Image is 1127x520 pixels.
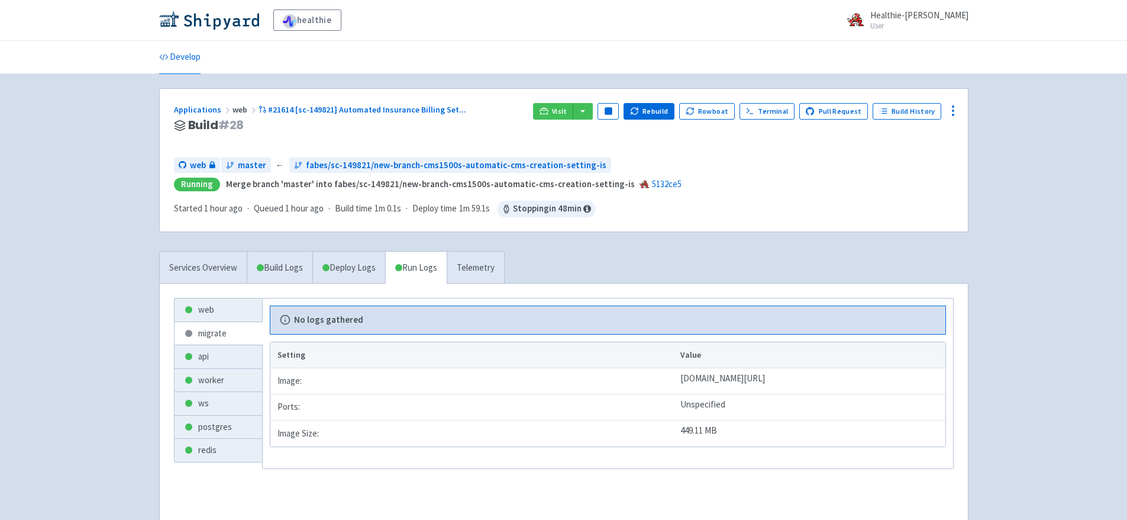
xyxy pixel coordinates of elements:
[270,421,677,447] td: Image Size:
[497,201,596,217] span: Stopping in 48 min
[226,178,635,190] strong: Merge branch 'master' into fabes/sc-149821/new-branch-cms1500s-automatic-cms-creation-setting-is
[870,9,968,21] span: Healthie-[PERSON_NAME]
[273,9,341,31] a: healthie
[676,394,945,421] td: Unspecified
[175,345,262,368] a: api
[839,11,968,30] a: Healthie-[PERSON_NAME] User
[676,342,945,368] th: Value
[270,368,677,394] td: Image:
[676,368,945,394] td: [DOMAIN_NAME][URL]
[294,313,363,327] b: No logs gathered
[289,158,611,174] a: fabes/sc-149821/new-branch-cms1500s-automatic-cms-creation-setting-is
[268,104,466,115] span: #21614 [sc-149821] Automated Insurance Billing Set ...
[270,342,677,368] th: Setting
[312,252,385,284] a: Deploy Logs
[174,104,232,115] a: Applications
[374,202,401,216] span: 1m 0.1s
[285,203,324,214] time: 1 hour ago
[247,252,312,284] a: Build Logs
[276,159,285,172] span: ←
[232,104,259,115] span: web
[174,158,220,174] a: web
[174,201,596,217] div: · · ·
[447,252,504,284] a: Telemetry
[306,159,606,172] span: fabes/sc-149821/new-branch-cms1500s-automatic-cms-creation-setting-is
[238,159,266,172] span: master
[259,104,469,115] a: #21614 [sc-149821] Automated Insurance Billing Set...
[174,178,220,191] div: Running
[533,103,573,120] a: Visit
[652,178,682,190] a: 5132ce5
[175,416,262,439] a: postgres
[188,118,244,132] span: Build
[175,439,262,462] a: redis
[679,103,735,120] button: Rowboat
[598,103,619,120] button: Pause
[174,203,243,214] span: Started
[676,421,945,447] td: 449.11 MB
[175,369,262,392] a: worker
[270,394,677,421] td: Ports:
[175,298,262,322] a: web
[552,107,567,116] span: Visit
[335,202,372,216] span: Build time
[175,322,262,345] a: migrate
[870,22,968,30] small: User
[159,11,259,30] img: Shipyard logo
[254,203,324,214] span: Queued
[159,41,201,74] a: Develop
[175,392,262,415] a: ws
[218,117,244,133] span: # 28
[385,252,447,284] a: Run Logs
[160,252,247,284] a: Services Overview
[873,103,941,120] a: Build History
[459,202,490,216] span: 1m 59.1s
[799,103,868,120] a: Pull Request
[204,203,243,214] time: 1 hour ago
[412,202,457,216] span: Deploy time
[190,159,206,172] span: web
[740,103,795,120] a: Terminal
[624,103,674,120] button: Rebuild
[221,158,271,174] a: master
